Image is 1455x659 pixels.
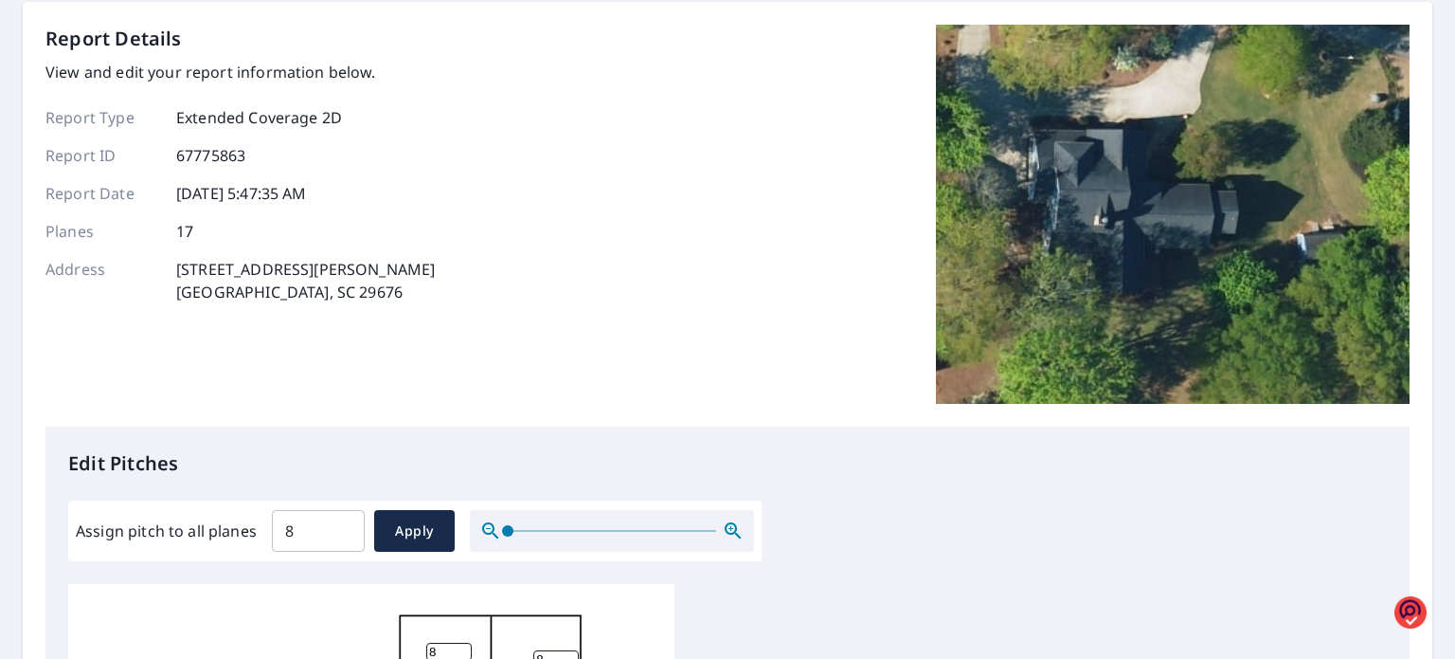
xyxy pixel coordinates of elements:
label: Assign pitch to all planes [76,520,257,542]
p: Address [45,258,159,303]
input: 00.0 [272,504,365,558]
p: [STREET_ADDRESS][PERSON_NAME] [GEOGRAPHIC_DATA], SC 29676 [176,258,435,303]
p: 17 [176,220,193,243]
img: Top image [936,25,1410,404]
p: [DATE] 5:47:35 AM [176,182,307,205]
p: Report Type [45,106,159,129]
p: Report ID [45,144,159,167]
p: Report Details [45,25,182,53]
p: View and edit your report information below. [45,61,435,83]
img: o1IwAAAABJRU5ErkJggg== [1394,595,1427,631]
p: 67775863 [176,144,245,167]
p: Edit Pitches [68,449,1387,478]
span: Apply [389,520,440,543]
p: Planes [45,220,159,243]
button: Apply [374,510,455,552]
p: Report Date [45,182,159,205]
p: Extended Coverage 2D [176,106,342,129]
